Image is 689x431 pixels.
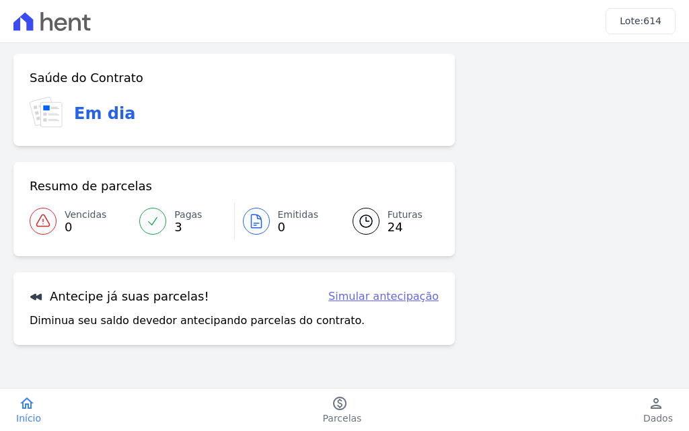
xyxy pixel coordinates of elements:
[332,395,348,412] i: paid
[643,412,673,425] span: Dados
[65,208,106,222] span: Vencidas
[323,412,362,425] span: Parcelas
[328,288,439,305] a: Simular antecipação
[336,202,439,240] a: Futuras 24
[30,70,143,86] h3: Saúde do Contrato
[19,395,35,412] i: home
[235,202,336,240] a: Emitidas 0
[278,222,319,233] span: 0
[30,313,365,329] p: Diminua seu saldo devedor antecipando parcelas do contrato.
[131,202,233,240] a: Pagas 3
[648,395,664,412] i: person
[278,208,319,222] span: Emitidas
[30,202,131,240] a: Vencidas 0
[307,395,378,425] a: paidParcelas
[620,14,661,28] h3: Lote:
[30,178,152,194] h3: Resumo de parcelas
[643,15,661,26] span: 614
[388,208,423,222] span: Futuras
[174,222,202,233] span: 3
[74,102,135,126] h3: Em dia
[65,222,106,233] span: 0
[174,208,202,222] span: Pagas
[16,412,41,425] span: Início
[388,222,423,233] span: 24
[30,288,209,305] h3: Antecipe já suas parcelas!
[627,395,689,425] a: personDados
